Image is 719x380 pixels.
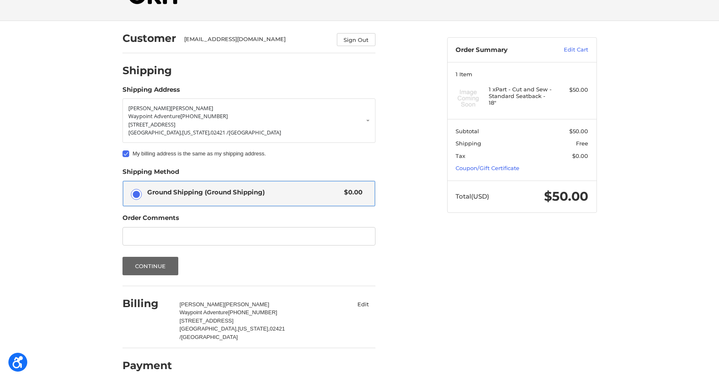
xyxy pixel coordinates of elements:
span: Subtotal [456,128,479,134]
span: [GEOGRAPHIC_DATA] [181,334,238,340]
h2: Payment [122,359,172,372]
span: [PHONE_NUMBER] [228,309,277,315]
span: Waypoint Adventure [128,112,180,120]
div: $50.00 [555,86,588,94]
h3: Order Summary [456,46,546,54]
span: [GEOGRAPHIC_DATA] [229,129,281,136]
span: 02421 / [211,129,229,136]
span: $50.00 [569,128,588,134]
span: $0.00 [572,153,588,159]
span: [PERSON_NAME] [128,104,171,112]
span: [STREET_ADDRESS] [128,121,175,128]
span: [STREET_ADDRESS] [180,318,234,324]
span: $0.00 [340,188,363,197]
div: [EMAIL_ADDRESS][DOMAIN_NAME] [184,35,328,46]
h3: 1 Item [456,71,588,78]
legend: Shipping Method [122,167,179,181]
button: Continue [122,257,179,275]
span: Tax [456,153,465,159]
a: Enter or select a different address [122,98,375,143]
span: [PERSON_NAME] [171,104,213,112]
h2: Shipping [122,64,172,77]
span: Ground Shipping (Ground Shipping) [147,188,340,197]
span: [PERSON_NAME] [224,301,269,308]
h2: Billing [122,297,172,310]
legend: Order Comments [122,213,179,227]
legend: Shipping Address [122,85,180,98]
label: My billing address is the same as my shipping address. [122,150,375,157]
a: Edit Cart [546,46,588,54]
span: [GEOGRAPHIC_DATA], [128,129,182,136]
span: Free [576,140,588,147]
span: Waypoint Adventure [180,309,228,315]
button: Edit [351,298,375,310]
h4: 1 x Part - Cut and Sew - Standard Seatback - 18" [489,86,553,106]
span: 02421 / [180,326,285,340]
span: Shipping [456,140,481,147]
button: Sign Out [337,33,375,46]
span: [PERSON_NAME] [180,301,224,308]
span: $50.00 [544,189,588,204]
span: [US_STATE], [182,129,211,136]
span: Total (USD) [456,192,489,200]
span: [GEOGRAPHIC_DATA], [180,326,238,332]
a: Coupon/Gift Certificate [456,165,519,171]
span: [US_STATE], [238,326,270,332]
span: [PHONE_NUMBER] [180,112,228,120]
h2: Customer [122,32,176,45]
